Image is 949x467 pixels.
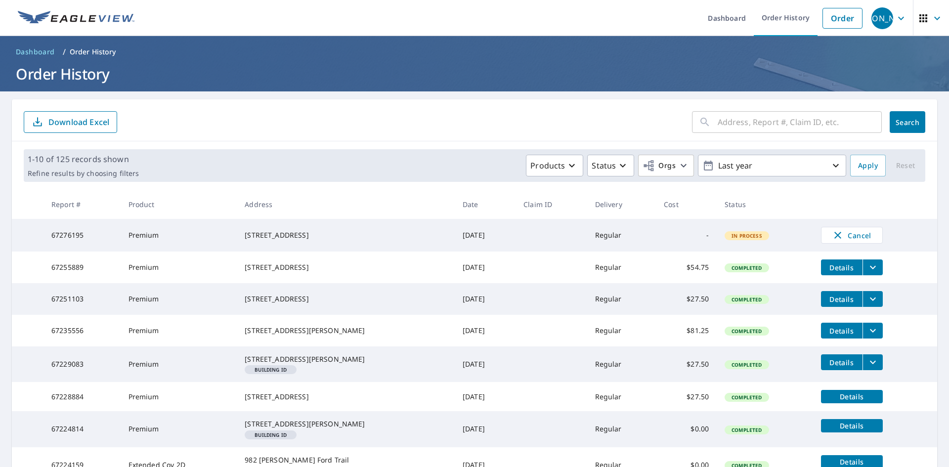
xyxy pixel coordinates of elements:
button: filesDropdownBtn-67229083 [863,354,883,370]
span: Cancel [831,229,872,241]
span: Completed [726,361,768,368]
span: Completed [726,426,768,433]
th: Address [237,190,455,219]
td: Premium [121,411,237,447]
li: / [63,46,66,58]
td: Regular [587,382,656,411]
em: Building ID [255,367,287,372]
td: 67228884 [43,382,121,411]
button: Status [587,155,634,176]
p: 1-10 of 125 records shown [28,153,139,165]
td: Premium [121,252,237,283]
a: Dashboard [12,44,59,60]
input: Address, Report #, Claim ID, etc. [718,108,882,136]
button: Cancel [821,227,883,244]
span: Details [827,295,857,304]
div: [STREET_ADDRESS][PERSON_NAME] [245,354,447,364]
td: 67235556 [43,315,121,346]
td: - [656,219,717,252]
button: filesDropdownBtn-67235556 [863,323,883,339]
button: Apply [850,155,886,176]
td: Regular [587,219,656,252]
td: Premium [121,315,237,346]
td: [DATE] [455,219,516,252]
button: filesDropdownBtn-67251103 [863,291,883,307]
button: detailsBtn-67235556 [821,323,863,339]
th: Status [717,190,813,219]
td: Premium [121,346,237,382]
th: Cost [656,190,717,219]
span: Details [827,326,857,336]
td: Premium [121,219,237,252]
td: [DATE] [455,252,516,283]
p: Order History [70,47,116,57]
td: [DATE] [455,382,516,411]
button: detailsBtn-67228884 [821,390,883,403]
a: Order [822,8,863,29]
span: Details [827,263,857,272]
td: Premium [121,382,237,411]
button: Products [526,155,583,176]
div: [STREET_ADDRESS] [245,392,447,402]
img: EV Logo [18,11,134,26]
td: Regular [587,411,656,447]
div: [STREET_ADDRESS] [245,230,447,240]
span: Completed [726,264,768,271]
p: Download Excel [48,117,109,127]
h1: Order History [12,64,937,84]
td: 67251103 [43,283,121,315]
th: Claim ID [516,190,587,219]
th: Report # [43,190,121,219]
span: Details [827,421,877,430]
th: Date [455,190,516,219]
div: [PERSON_NAME] [871,7,893,29]
div: [STREET_ADDRESS] [245,294,447,304]
span: Details [827,392,877,401]
td: 67255889 [43,252,121,283]
button: Last year [698,155,846,176]
span: Details [827,358,857,367]
td: [DATE] [455,346,516,382]
td: Regular [587,315,656,346]
button: Search [890,111,925,133]
span: Completed [726,328,768,335]
td: [DATE] [455,411,516,447]
td: Premium [121,283,237,315]
span: Search [898,118,917,127]
span: Apply [858,160,878,172]
td: $27.50 [656,283,717,315]
span: Completed [726,394,768,401]
td: 67276195 [43,219,121,252]
p: Status [592,160,616,171]
nav: breadcrumb [12,44,937,60]
td: Regular [587,252,656,283]
p: Last year [714,157,830,174]
span: Completed [726,296,768,303]
button: detailsBtn-67224814 [821,419,883,432]
em: Building ID [255,432,287,437]
span: Details [827,457,877,467]
td: 67229083 [43,346,121,382]
div: [STREET_ADDRESS] [245,262,447,272]
th: Delivery [587,190,656,219]
td: 67224814 [43,411,121,447]
button: detailsBtn-67251103 [821,291,863,307]
td: $0.00 [656,411,717,447]
td: Regular [587,346,656,382]
button: Orgs [638,155,694,176]
button: Download Excel [24,111,117,133]
span: Orgs [643,160,676,172]
div: [STREET_ADDRESS][PERSON_NAME] [245,419,447,429]
th: Product [121,190,237,219]
button: detailsBtn-67229083 [821,354,863,370]
span: In Process [726,232,768,239]
td: [DATE] [455,283,516,315]
p: Products [530,160,565,171]
td: [DATE] [455,315,516,346]
td: $54.75 [656,252,717,283]
td: Regular [587,283,656,315]
button: filesDropdownBtn-67255889 [863,259,883,275]
td: $27.50 [656,382,717,411]
button: detailsBtn-67255889 [821,259,863,275]
td: $27.50 [656,346,717,382]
